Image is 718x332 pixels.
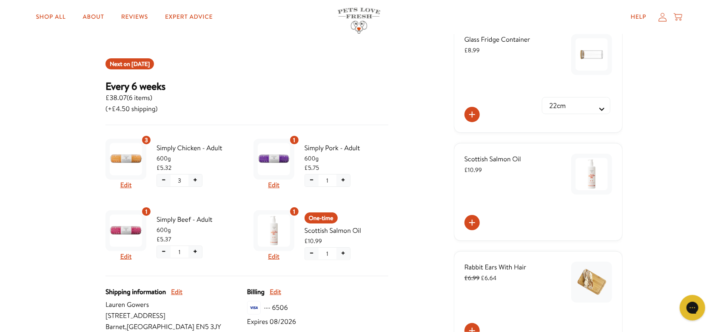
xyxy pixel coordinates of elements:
a: Help [624,9,653,26]
div: Shipment 2025-09-29T22:00:00+00:00 [105,58,154,69]
span: Billing [247,286,265,298]
s: £6.99 [464,274,480,282]
span: 600g [305,154,389,163]
span: Glass Fridge Container [464,35,530,44]
img: Glass Fridge Container [576,38,608,71]
a: Expert Advice [158,9,219,26]
span: Simply Pork - Adult [305,143,389,154]
img: Scottish Salmon Oil [258,215,290,247]
button: Decrease quantity [157,246,171,258]
button: Decrease quantity [305,248,319,259]
span: £5.37 [157,235,171,244]
span: £38.07 ( 6 items ) [105,92,165,103]
span: One-time [309,213,333,223]
button: Edit [171,286,182,298]
button: Edit [120,251,132,262]
button: Increase quantity [336,248,350,259]
span: Sep 29, 2025 (Europe/London) [131,60,150,68]
span: £10.99 [305,236,322,246]
span: £5.32 [157,163,171,172]
iframe: Gorgias live chat messenger [675,292,709,323]
button: Increase quantity [336,175,350,186]
span: 3 [145,135,148,145]
span: Simply Chicken - Adult [157,143,241,154]
button: Edit [120,180,132,191]
span: Next on [110,60,150,68]
img: Scottish Salmon Oil [576,158,608,190]
div: 1 units of item: Simply Beef - Adult [141,206,151,217]
img: Simply Beef - Adult [110,215,142,247]
div: Subscription for 6 items with cost £38.07. Renews Every 6 weeks [105,80,388,114]
button: Decrease quantity [157,175,171,186]
span: 1 [326,176,328,185]
span: £5.75 [305,163,319,172]
span: 600g [157,154,241,163]
span: Scottish Salmon Oil [464,155,521,164]
span: Shipping information [105,286,166,298]
div: Subscription product: Simply Beef - Adult [105,207,241,266]
span: £8.99 [464,46,480,54]
span: Expires 08/2026 [247,316,296,327]
span: Rabbit Ears With Hair [464,263,527,272]
span: 600g [157,225,241,235]
img: Simply Chicken - Adult [110,143,142,175]
div: 1 units of item: Scottish Salmon Oil [289,206,299,217]
button: Increase quantity [188,246,202,258]
span: Lauren Gowers [105,299,247,310]
span: 1 [179,247,181,257]
h3: Every 6 weeks [105,80,165,92]
span: 1 [293,135,295,145]
span: £6.64 [464,274,497,282]
div: Subscription product: Simply Chicken - Adult [105,135,241,194]
img: Simply Pork - Adult [258,143,290,175]
a: Shop All [29,9,72,26]
a: About [76,9,111,26]
button: Increase quantity [188,175,202,186]
img: svg%3E [247,301,261,315]
div: 3 units of item: Simply Chicken - Adult [141,135,151,145]
button: Decrease quantity [305,175,319,186]
button: Edit [270,286,281,298]
span: £10.99 [464,166,482,174]
span: Simply Beef - Adult [157,214,241,225]
span: ···· 6506 [264,302,288,313]
span: Scottish Salmon Oil [305,225,389,236]
img: Pets Love Fresh [338,8,380,34]
button: Edit [268,180,279,191]
span: 1 [326,249,328,258]
span: 3 [178,176,181,185]
a: Reviews [114,9,155,26]
button: Edit [268,251,279,262]
div: Subscription product: Scottish Salmon Oil [254,207,389,266]
span: [STREET_ADDRESS] [105,310,247,321]
div: 1 units of item: Simply Pork - Adult [289,135,299,145]
img: Rabbit Ears With Hair [576,266,608,298]
div: Subscription product: Simply Pork - Adult [254,135,389,194]
span: 1 [145,207,148,216]
span: (+£4.50 shipping) [105,103,165,114]
span: 1 [293,207,295,216]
